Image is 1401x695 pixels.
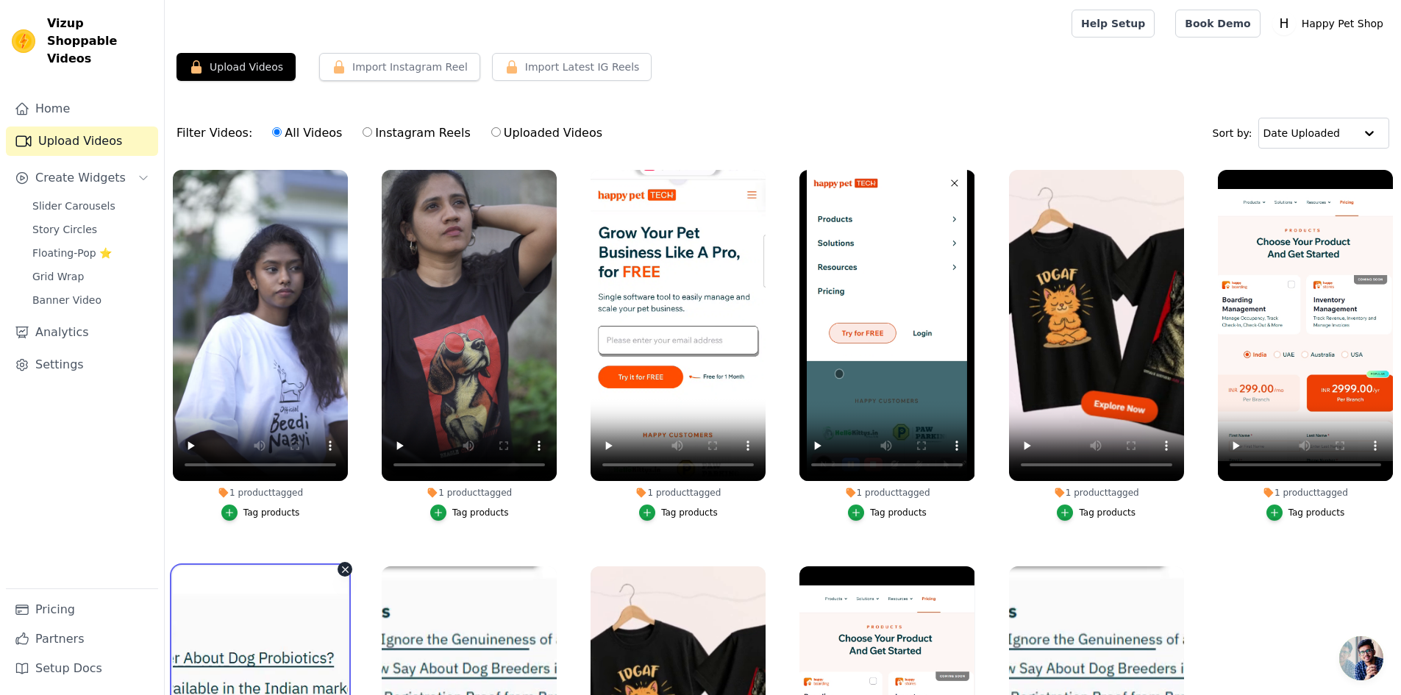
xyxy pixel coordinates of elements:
span: Story Circles [32,222,97,237]
span: Create Widgets [35,169,126,187]
span: Floating-Pop ⭐ [32,246,112,260]
span: Slider Carousels [32,199,115,213]
a: Setup Docs [6,654,158,683]
a: Floating-Pop ⭐ [24,243,158,263]
div: 1 product tagged [799,487,974,499]
span: Grid Wrap [32,269,84,284]
a: Pricing [6,595,158,624]
a: Settings [6,350,158,379]
button: Tag products [848,505,927,521]
a: Banner Video [24,290,158,310]
div: Tag products [661,507,718,518]
div: Tag products [452,507,509,518]
span: Banner Video [32,293,101,307]
button: Upload Videos [177,53,296,81]
div: Tag products [243,507,300,518]
input: Uploaded Videos [491,127,501,137]
div: 1 product tagged [591,487,766,499]
div: 1 product tagged [173,487,348,499]
text: H [1279,16,1288,31]
a: Home [6,94,158,124]
input: All Videos [272,127,282,137]
a: Help Setup [1072,10,1155,38]
div: Sort by: [1213,118,1390,149]
button: Tag products [639,505,718,521]
a: Slider Carousels [24,196,158,216]
a: Book Demo [1175,10,1260,38]
a: Analytics [6,318,158,347]
div: Open chat [1339,636,1383,680]
button: Video Delete [338,562,352,577]
a: Grid Wrap [24,266,158,287]
label: Instagram Reels [362,124,471,143]
button: Import Latest IG Reels [492,53,652,81]
div: Filter Videos: [177,116,610,150]
button: Tag products [1057,505,1136,521]
button: Import Instagram Reel [319,53,480,81]
button: Create Widgets [6,163,158,193]
input: Instagram Reels [363,127,372,137]
label: Uploaded Videos [491,124,603,143]
a: Partners [6,624,158,654]
button: Tag products [221,505,300,521]
a: Upload Videos [6,126,158,156]
div: Tag products [1288,507,1345,518]
span: Import Latest IG Reels [525,60,640,74]
span: Vizup Shoppable Videos [47,15,152,68]
button: H Happy Pet Shop [1272,10,1389,37]
div: 1 product tagged [1218,487,1393,499]
div: Tag products [870,507,927,518]
div: 1 product tagged [1009,487,1184,499]
label: All Videos [271,124,343,143]
a: Story Circles [24,219,158,240]
div: Tag products [1079,507,1136,518]
button: Tag products [1266,505,1345,521]
div: 1 product tagged [382,487,557,499]
p: Happy Pet Shop [1296,10,1389,37]
button: Tag products [430,505,509,521]
img: Vizup [12,29,35,53]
